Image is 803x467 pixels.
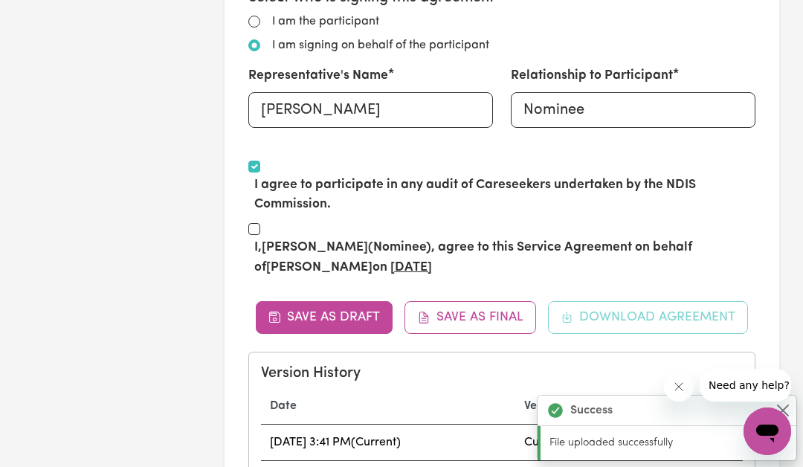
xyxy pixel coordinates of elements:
iframe: Button to launch messaging window [744,408,791,455]
label: I am the participant [272,13,379,30]
th: Date [261,388,515,425]
u: [DATE] [390,261,432,274]
label: Representative's Name [248,66,388,86]
strong: [PERSON_NAME] [262,241,368,254]
iframe: Message from company [700,369,791,402]
label: I, (Nominee) , agree to this Service Agreement on behalf of on [254,238,755,277]
h5: Version History [261,364,743,382]
button: Close [774,402,792,419]
label: I am signing on behalf of the participant [272,36,489,54]
th: PDF [616,388,743,425]
button: Save as Draft [256,301,393,334]
td: [DATE] 3:41 PM (Current) [261,425,515,461]
strong: [PERSON_NAME] [266,261,373,274]
iframe: Close message [664,372,694,402]
button: Save as Final [404,301,536,334]
label: I agree to participate in any audit of Careseekers undertaken by the NDIS Commission. [254,175,755,215]
p: File uploaded successfully [549,435,787,451]
td: Current [515,425,616,461]
th: Version [515,388,616,425]
strong: Success [570,402,613,419]
label: Relationship to Participant [511,66,673,86]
